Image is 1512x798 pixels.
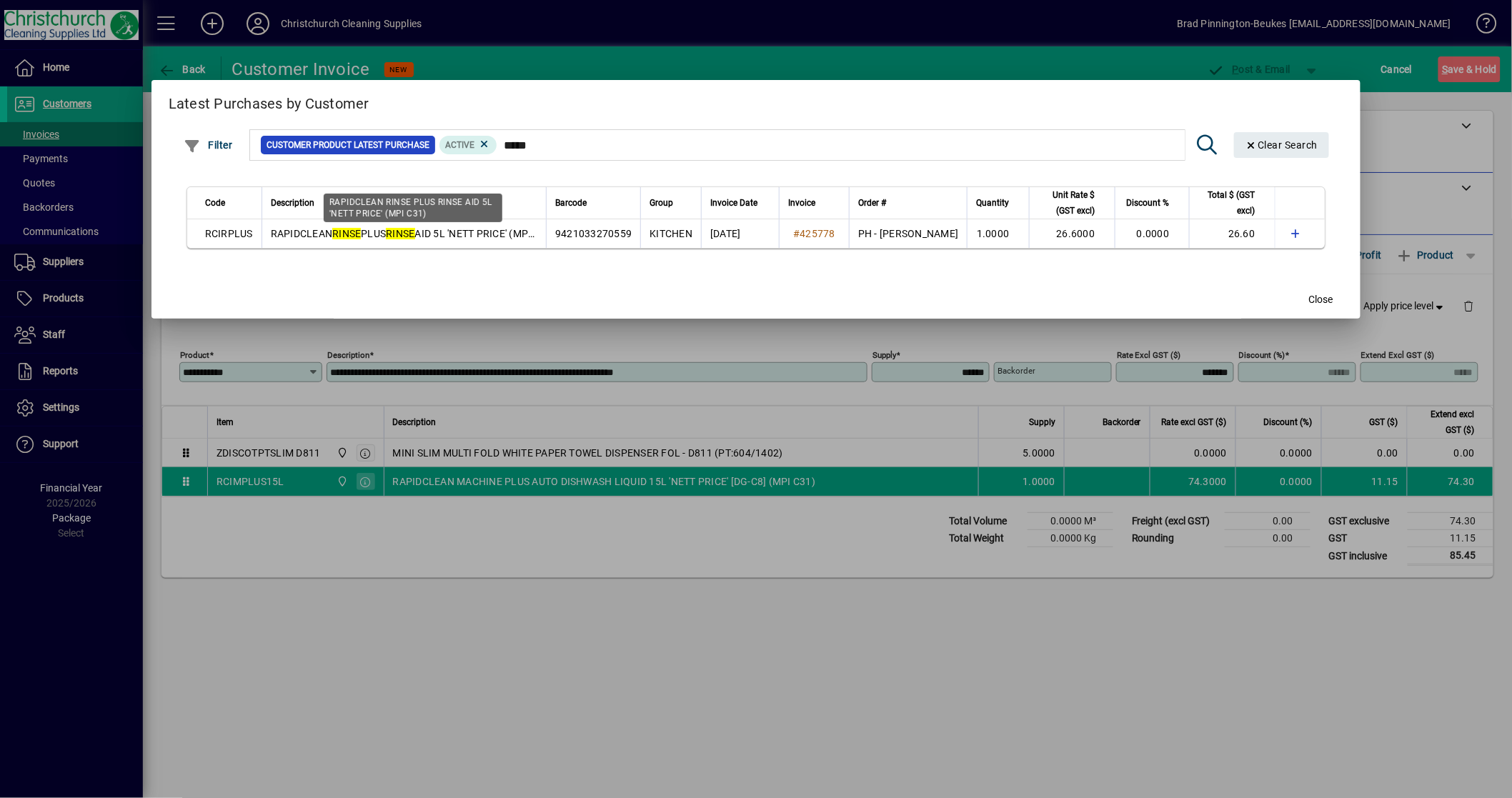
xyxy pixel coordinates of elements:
[180,132,237,158] button: Filter
[386,228,414,239] em: RINSE
[1189,219,1275,248] td: 26.60
[1198,187,1255,219] span: Total $ (GST excl)
[710,195,757,211] span: Invoice Date
[271,228,556,239] span: RAPIDCLEAN PLUS AID 5L 'NETT PRICE' (MPI C31)
[710,195,770,211] div: Invoice Date
[858,195,959,211] div: Order #
[1245,139,1318,151] span: Clear Search
[205,195,253,211] div: Code
[445,140,474,150] span: Active
[976,195,1009,211] span: Quantity
[205,195,225,211] span: Code
[271,195,538,211] div: Description
[976,195,1022,211] div: Quantity
[184,139,233,151] span: Filter
[555,228,632,239] span: 9421033270559
[555,195,632,211] div: Barcode
[1029,219,1115,248] td: 26.6000
[1198,187,1268,219] div: Total $ (GST excl)
[788,195,815,211] span: Invoice
[858,195,886,211] span: Order #
[1308,292,1333,307] span: Close
[1124,195,1182,211] div: Discount %
[332,228,361,239] em: RINSE
[324,194,502,222] div: RAPIDCLEAN RINSE PLUS RINSE AID 5L 'NETT PRICE' (MPI C31)
[271,195,314,211] span: Description
[701,219,779,248] td: [DATE]
[267,138,429,152] span: Customer Product Latest Purchase
[849,219,968,248] td: PH - [PERSON_NAME]
[788,226,840,241] a: #425778
[1234,132,1330,158] button: Clear
[1298,287,1343,313] button: Close
[1038,187,1108,219] div: Unit Rate $ (GST excl)
[1115,219,1189,248] td: 0.0000
[439,136,497,154] mat-chip: Product Activation Status: Active
[793,228,800,239] span: #
[800,228,835,239] span: 425778
[650,228,692,239] span: KITCHEN
[788,195,840,211] div: Invoice
[1126,195,1169,211] span: Discount %
[650,195,673,211] span: Group
[555,195,587,211] span: Barcode
[151,80,1361,121] h2: Latest Purchases by Customer
[205,228,253,239] span: RCIRPLUS
[967,219,1029,248] td: 1.0000
[1038,187,1095,219] span: Unit Rate $ (GST excl)
[650,195,692,211] div: Group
